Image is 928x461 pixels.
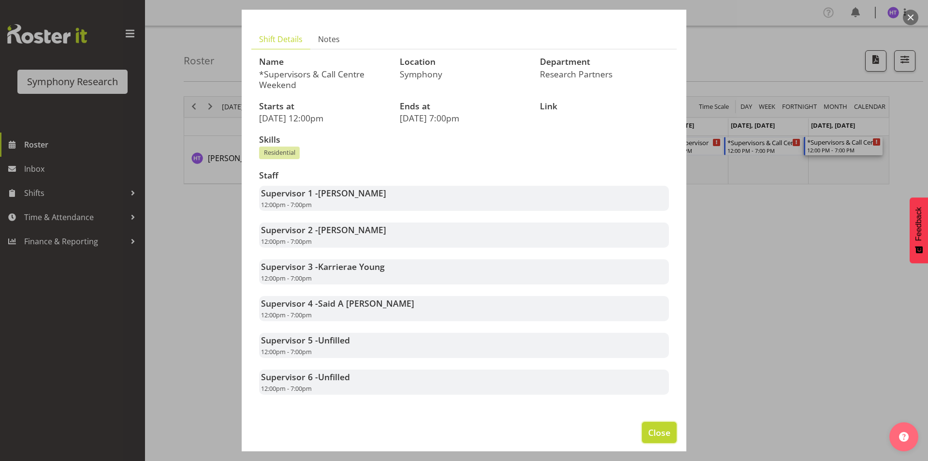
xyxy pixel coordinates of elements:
span: Feedback [914,207,923,241]
p: [DATE] 12:00pm [259,113,388,123]
p: Symphony [400,69,529,79]
h3: Location [400,57,529,67]
span: [PERSON_NAME] [318,187,386,199]
strong: Supervisor 2 - [261,224,386,236]
span: 12:00pm - 7:00pm [261,347,312,356]
span: 12:00pm - 7:00pm [261,311,312,319]
span: 12:00pm - 7:00pm [261,237,312,246]
p: *Supervisors & Call Centre Weekend [259,69,388,90]
strong: Supervisor 3 - [261,261,385,272]
span: Shift Details [259,33,303,45]
strong: Supervisor 4 - [261,297,414,309]
span: Notes [318,33,340,45]
h3: Skills [259,135,669,145]
p: Research Partners [540,69,669,79]
span: Said A [PERSON_NAME] [318,297,414,309]
span: 12:00pm - 7:00pm [261,384,312,393]
h3: Staff [259,171,669,180]
strong: Supervisor 6 - [261,371,350,383]
span: Close [648,426,670,439]
span: Unfilled [318,334,350,346]
strong: Supervisor 1 - [261,187,386,199]
h3: Starts at [259,102,388,111]
span: Unfilled [318,371,350,383]
p: [DATE] 7:00pm [400,113,529,123]
strong: Supervisor 5 - [261,334,350,346]
span: Residential [264,148,295,157]
h3: Name [259,57,388,67]
button: Feedback - Show survey [910,197,928,263]
h3: Department [540,57,669,67]
span: 12:00pm - 7:00pm [261,274,312,283]
h3: Ends at [400,102,529,111]
span: Karrierae Young [318,261,385,272]
span: [PERSON_NAME] [318,224,386,236]
h3: Link [540,102,669,111]
button: Close [642,422,677,443]
span: 12:00pm - 7:00pm [261,200,312,209]
img: help-xxl-2.png [899,432,909,442]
